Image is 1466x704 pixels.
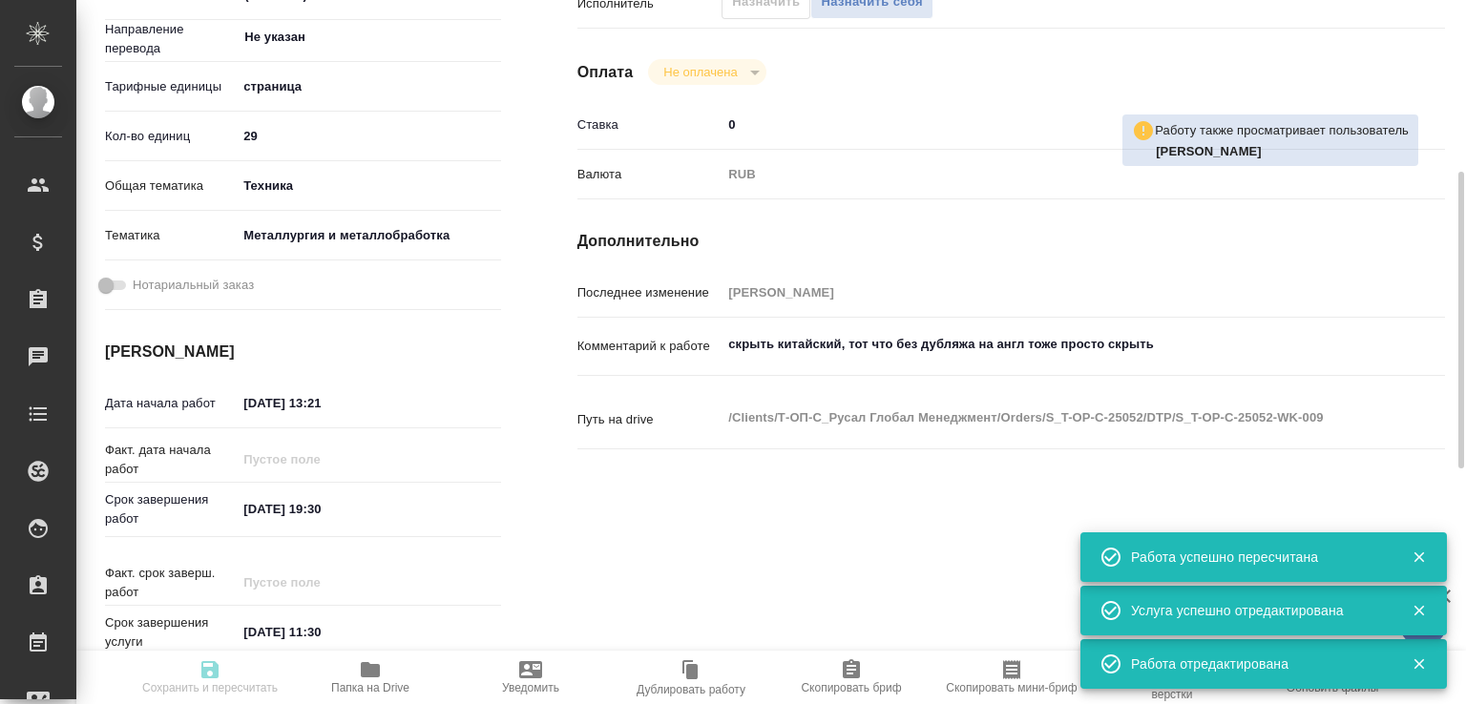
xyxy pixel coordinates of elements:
input: ✎ Введи что-нибудь [237,495,404,523]
button: Папка на Drive [290,651,450,704]
span: Сохранить и пересчитать [142,681,278,694]
p: Тарифные единицы [105,77,237,96]
b: [PERSON_NAME] [1156,144,1262,158]
span: Скопировать мини-бриф [946,681,1077,694]
button: Open [491,35,494,39]
input: ✎ Введи что-нибудь [237,618,404,646]
input: ✎ Введи что-нибудь [237,389,404,417]
p: Кол-во единиц [105,127,237,146]
p: Срок завершения услуги [105,613,237,652]
p: Последнее изменение [577,283,723,302]
p: Тематика [105,226,237,245]
input: Пустое поле [237,445,404,473]
p: Направление перевода [105,20,237,58]
div: Техника [237,170,500,202]
button: Закрыть [1399,602,1438,619]
div: Не оплачена [648,59,765,85]
textarea: скрыть китайский, тот что без дубляжа на англ тоже просто скрыть [722,328,1372,361]
button: Закрыть [1399,549,1438,566]
span: Уведомить [502,681,559,694]
span: Дублировать работу [637,683,745,696]
input: ✎ Введи что-нибудь [722,111,1372,138]
textarea: /Clients/Т-ОП-С_Русал Глобал Менеджмент/Orders/S_T-OP-C-25052/DTP/S_T-OP-C-25052-WK-009 [722,402,1372,434]
div: Услуга успешно отредактирована [1131,601,1383,620]
button: Сохранить и пересчитать [130,651,290,704]
p: Факт. дата начала работ [105,441,237,479]
input: Пустое поле [237,569,404,596]
h4: Дополнительно [577,230,1445,253]
input: ✎ Введи что-нибудь [237,122,500,150]
button: Скопировать мини-бриф [932,651,1092,704]
div: RUB [722,158,1372,191]
button: Закрыть [1399,655,1438,673]
button: Скопировать бриф [771,651,932,704]
p: Путь на drive [577,410,723,429]
span: Нотариальный заказ [133,276,254,295]
h4: Оплата [577,61,634,84]
span: Папка на Drive [331,681,409,694]
button: Не оплачена [658,64,743,80]
div: страница [237,71,500,103]
span: Скопировать бриф [801,681,901,694]
p: Дзюндзя Нина [1156,142,1409,161]
button: Дублировать работу [611,651,771,704]
p: Комментарий к работе [577,337,723,356]
p: Валюта [577,165,723,184]
button: Уведомить [450,651,611,704]
p: Срок завершения работ [105,490,237,528]
div: Работа отредактирована [1131,654,1383,673]
h4: [PERSON_NAME] [105,341,501,363]
div: Металлургия и металлобработка [237,219,500,252]
p: Ставка [577,115,723,135]
input: Пустое поле [722,279,1372,306]
p: Дата начала работ [105,394,237,413]
div: Работа успешно пересчитана [1131,548,1383,567]
p: Факт. срок заверш. работ [105,564,237,602]
p: Общая тематика [105,176,237,196]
